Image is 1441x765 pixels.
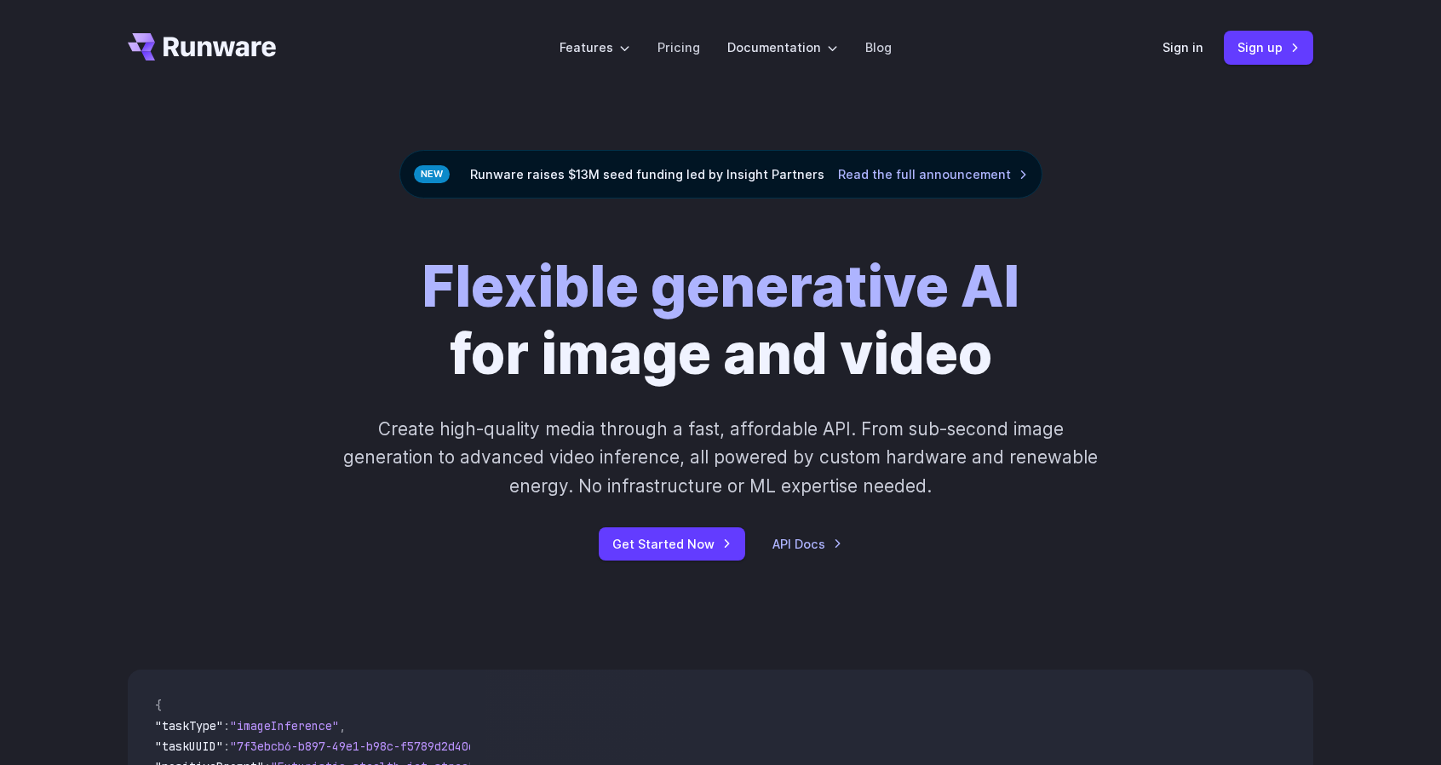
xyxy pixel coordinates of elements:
a: Sign up [1224,31,1313,64]
div: Runware raises $13M seed funding led by Insight Partners [399,150,1042,198]
a: Blog [865,37,892,57]
a: Get Started Now [599,527,745,561]
span: "7f3ebcb6-b897-49e1-b98c-f5789d2d40d7" [230,739,489,754]
span: , [339,718,346,733]
span: "imageInference" [230,718,339,733]
span: "taskType" [155,718,223,733]
p: Create high-quality media through a fast, affordable API. From sub-second image generation to adv... [342,415,1100,500]
a: Sign in [1163,37,1203,57]
a: Go to / [128,33,276,60]
span: "taskUUID" [155,739,223,754]
a: Pricing [657,37,700,57]
strong: Flexible generative AI [422,252,1019,320]
a: Read the full announcement [838,164,1028,184]
span: : [223,718,230,733]
h1: for image and video [422,253,1019,388]
span: : [223,739,230,754]
a: API Docs [772,534,842,554]
label: Documentation [727,37,838,57]
label: Features [560,37,630,57]
span: { [155,698,162,713]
